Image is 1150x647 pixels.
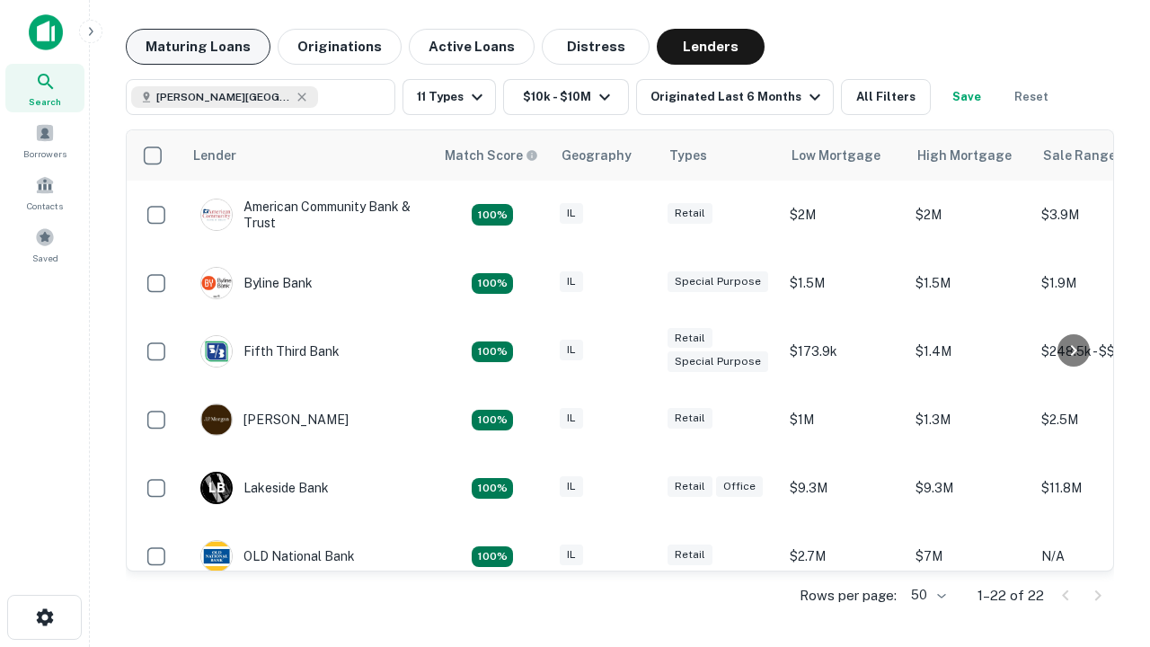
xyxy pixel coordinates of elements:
[200,540,355,572] div: OLD National Bank
[650,86,826,108] div: Originated Last 6 Months
[560,271,583,292] div: IL
[201,541,232,572] img: picture
[32,251,58,265] span: Saved
[668,545,712,565] div: Retail
[560,408,583,429] div: IL
[668,203,712,224] div: Retail
[472,546,513,568] div: Matching Properties: 2, hasApolloMatch: undefined
[551,130,659,181] th: Geography
[560,476,583,497] div: IL
[668,408,712,429] div: Retail
[800,585,897,607] p: Rows per page:
[781,249,907,317] td: $1.5M
[668,476,712,497] div: Retail
[201,268,232,298] img: picture
[668,328,712,349] div: Retail
[907,317,1032,386] td: $1.4M
[907,454,1032,522] td: $9.3M
[907,522,1032,590] td: $7M
[27,199,63,213] span: Contacts
[29,14,63,50] img: capitalize-icon.png
[841,79,931,115] button: All Filters
[208,479,225,498] p: L B
[193,145,236,166] div: Lender
[781,522,907,590] td: $2.7M
[200,335,340,368] div: Fifth Third Bank
[201,336,232,367] img: picture
[278,29,402,65] button: Originations
[200,267,313,299] div: Byline Bank
[938,79,995,115] button: Save your search to get updates of matches that match your search criteria.
[472,478,513,500] div: Matching Properties: 3, hasApolloMatch: undefined
[904,582,949,608] div: 50
[445,146,538,165] div: Capitalize uses an advanced AI algorithm to match your search with the best lender. The match sco...
[669,145,707,166] div: Types
[781,181,907,249] td: $2M
[409,29,535,65] button: Active Loans
[560,203,583,224] div: IL
[472,341,513,363] div: Matching Properties: 2, hasApolloMatch: undefined
[659,130,781,181] th: Types
[472,410,513,431] div: Matching Properties: 2, hasApolloMatch: undefined
[5,116,84,164] a: Borrowers
[562,145,632,166] div: Geography
[23,146,66,161] span: Borrowers
[5,168,84,217] a: Contacts
[1043,145,1116,166] div: Sale Range
[668,351,768,372] div: Special Purpose
[907,130,1032,181] th: High Mortgage
[5,220,84,269] a: Saved
[445,146,535,165] h6: Match Score
[1060,446,1150,532] iframe: Chat Widget
[201,404,232,435] img: picture
[907,249,1032,317] td: $1.5M
[636,79,834,115] button: Originated Last 6 Months
[1003,79,1060,115] button: Reset
[156,89,291,105] span: [PERSON_NAME][GEOGRAPHIC_DATA], [GEOGRAPHIC_DATA]
[182,130,434,181] th: Lender
[503,79,629,115] button: $10k - $10M
[472,204,513,226] div: Matching Properties: 2, hasApolloMatch: undefined
[472,273,513,295] div: Matching Properties: 2, hasApolloMatch: undefined
[917,145,1012,166] div: High Mortgage
[5,64,84,112] a: Search
[402,79,496,115] button: 11 Types
[907,181,1032,249] td: $2M
[668,271,768,292] div: Special Purpose
[781,454,907,522] td: $9.3M
[434,130,551,181] th: Capitalize uses an advanced AI algorithm to match your search with the best lender. The match sco...
[201,199,232,230] img: picture
[560,545,583,565] div: IL
[781,317,907,386] td: $173.9k
[781,386,907,454] td: $1M
[200,199,416,231] div: American Community Bank & Trust
[781,130,907,181] th: Low Mortgage
[126,29,270,65] button: Maturing Loans
[716,476,763,497] div: Office
[200,403,349,436] div: [PERSON_NAME]
[29,94,61,109] span: Search
[907,386,1032,454] td: $1.3M
[560,340,583,360] div: IL
[792,145,880,166] div: Low Mortgage
[200,472,329,504] div: Lakeside Bank
[977,585,1044,607] p: 1–22 of 22
[542,29,650,65] button: Distress
[657,29,765,65] button: Lenders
